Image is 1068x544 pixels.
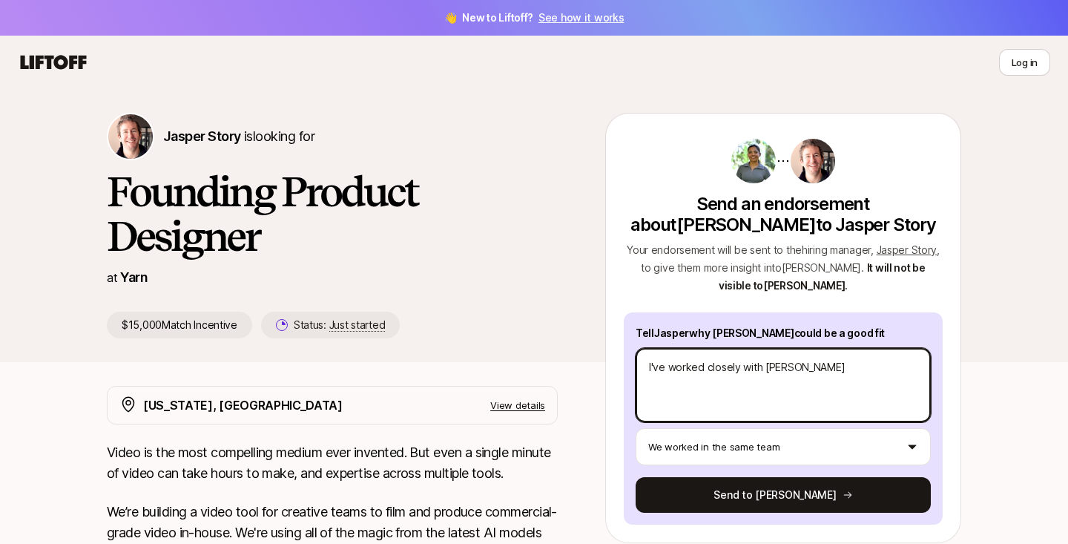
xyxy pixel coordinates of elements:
button: Send to [PERSON_NAME] [636,477,931,513]
span: Just started [329,318,386,332]
p: is looking for [163,126,314,147]
span: Jasper Story [163,128,241,144]
p: Send an endorsement about [PERSON_NAME] to Jasper Story [624,194,943,235]
a: Yarn [120,269,148,285]
img: 7e2e3d8c_7c17_4572_bf55_4594209ad881.jpg [731,139,776,183]
img: Jasper Story [791,139,835,183]
span: 👋 New to Liftoff? [444,9,624,27]
span: Jasper Story [877,243,937,256]
p: at [107,268,117,287]
p: [US_STATE], [GEOGRAPHIC_DATA] [143,396,343,415]
textarea: I've worked closely with N [636,348,931,422]
a: See how it works [538,11,624,24]
img: Jasper Story [108,114,153,159]
h1: Founding Product Designer [107,169,558,258]
p: $15,000 Match Incentive [107,312,252,338]
p: Tell Jasper why [PERSON_NAME] could be a good fit [636,324,931,342]
p: Status: [294,316,385,334]
p: View details [490,398,545,413]
span: Your endorsement will be sent to the hiring manager , , to give them more insight into [PERSON_NA... [627,243,940,274]
button: Log in [999,49,1050,76]
p: Video is the most compelling medium ever invented. But even a single minute of video can take hou... [107,442,558,484]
